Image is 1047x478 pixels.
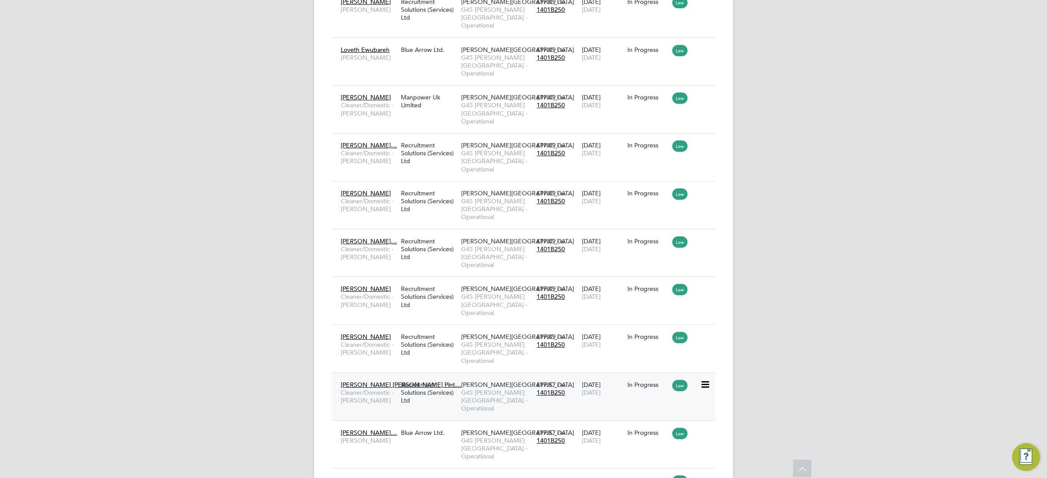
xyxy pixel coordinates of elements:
a: [PERSON_NAME]Cleaner/Domestic - [PERSON_NAME]Recruitment Solutions (Services) Ltd[PERSON_NAME][GE... [339,280,715,287]
span: [DATE] [582,389,601,396]
span: [PERSON_NAME][GEOGRAPHIC_DATA] [461,429,574,437]
span: Low [672,236,688,248]
span: 1401B250 [537,197,565,205]
div: [DATE] [580,233,625,257]
span: £17.09 [537,93,556,101]
div: Blue Arrow Ltd. [399,41,459,58]
div: [DATE] [580,424,625,449]
div: In Progress [627,46,668,54]
span: Cleaner/Domestic - [PERSON_NAME] [341,149,397,165]
span: [PERSON_NAME] [341,437,397,444]
span: [DATE] [582,54,601,61]
span: 1401B250 [537,54,565,61]
div: In Progress [627,333,668,341]
span: £17.57 [537,429,556,437]
span: / hr [558,238,565,245]
span: G4S [PERSON_NAME][GEOGRAPHIC_DATA] - Operational [461,245,532,269]
span: Low [672,428,688,439]
span: G4S [PERSON_NAME][GEOGRAPHIC_DATA] - Operational [461,293,532,317]
div: [DATE] [580,376,625,401]
span: 1401B250 [537,341,565,348]
span: G4S [PERSON_NAME][GEOGRAPHIC_DATA] - Operational [461,6,532,30]
div: Recruitment Solutions (Services) Ltd [399,233,459,266]
span: Cleaner/Domestic - [PERSON_NAME] [341,245,397,261]
div: In Progress [627,93,668,101]
span: [PERSON_NAME][GEOGRAPHIC_DATA] [461,237,574,245]
a: [PERSON_NAME]Cleaner/Domestic - [PERSON_NAME]Recruitment Solutions (Services) Ltd[PERSON_NAME][GE... [339,184,715,192]
span: [PERSON_NAME][GEOGRAPHIC_DATA] [461,93,574,101]
a: [PERSON_NAME]…Cleaner/Domestic - [PERSON_NAME]Recruitment Solutions (Services) Ltd[PERSON_NAME][G... [339,232,715,240]
div: In Progress [627,381,668,389]
span: 1401B250 [537,101,565,109]
span: G4S [PERSON_NAME][GEOGRAPHIC_DATA] - Operational [461,101,532,125]
span: Low [672,380,688,391]
div: In Progress [627,285,668,293]
span: [DATE] [582,437,601,444]
span: Low [672,188,688,200]
div: Manpower Uk Limited [399,89,459,113]
span: / hr [558,334,565,340]
span: [DATE] [582,197,601,205]
span: Low [672,140,688,152]
span: [PERSON_NAME] [341,189,391,197]
span: / hr [558,286,565,292]
div: Recruitment Solutions (Services) Ltd [399,328,459,361]
span: 1401B250 [537,6,565,14]
span: Low [672,332,688,343]
span: / hr [558,430,565,436]
span: G4S [PERSON_NAME][GEOGRAPHIC_DATA] - Operational [461,437,532,461]
span: 1401B250 [537,389,565,396]
button: Engage Resource Center [1012,443,1040,471]
span: 1401B250 [537,293,565,300]
span: G4S [PERSON_NAME][GEOGRAPHIC_DATA] - Operational [461,389,532,413]
span: [PERSON_NAME] [341,54,397,61]
span: [DATE] [582,245,601,253]
span: [PERSON_NAME] [341,93,391,101]
span: Cleaner/Domestic - [PERSON_NAME] [341,101,397,117]
div: In Progress [627,237,668,245]
span: G4S [PERSON_NAME][GEOGRAPHIC_DATA] - Operational [461,149,532,173]
span: [PERSON_NAME][GEOGRAPHIC_DATA] [461,189,574,197]
span: / hr [558,47,565,53]
div: Recruitment Solutions (Services) Ltd [399,137,459,170]
span: [PERSON_NAME]… [341,237,397,245]
span: Low [672,45,688,56]
div: [DATE] [580,89,625,113]
a: [PERSON_NAME]Cleaner/Domestic - [PERSON_NAME]Manpower Uk Limited[PERSON_NAME][GEOGRAPHIC_DATA]G4S... [339,89,715,96]
div: [DATE] [580,137,625,161]
span: [PERSON_NAME][GEOGRAPHIC_DATA] [461,381,574,389]
span: £17.09 [537,189,556,197]
div: [DATE] [580,280,625,305]
span: / hr [558,190,565,197]
span: [DATE] [582,149,601,157]
span: [PERSON_NAME] [341,285,391,293]
span: £17.09 [537,285,556,293]
span: 1401B250 [537,149,565,157]
span: [PERSON_NAME][GEOGRAPHIC_DATA] [461,333,574,341]
div: In Progress [627,429,668,437]
span: Cleaner/Domestic - [PERSON_NAME] [341,341,397,356]
span: [DATE] [582,293,601,300]
span: Low [672,284,688,295]
span: Cleaner/Domestic - [PERSON_NAME] [341,197,397,213]
span: £17.09 [537,141,556,149]
span: £17.57 [537,381,556,389]
div: [DATE] [580,41,625,66]
span: Low [672,92,688,104]
span: [PERSON_NAME] [341,333,391,341]
span: £17.09 [537,333,556,341]
span: Cleaner/Domestic - [PERSON_NAME] [341,389,397,404]
a: [PERSON_NAME] [PERSON_NAME] Pint…Cleaner/Domestic - [PERSON_NAME]Recruitment Solutions (Services)... [339,376,715,383]
span: / hr [558,94,565,101]
span: G4S [PERSON_NAME][GEOGRAPHIC_DATA] - Operational [461,197,532,221]
span: [PERSON_NAME]… [341,141,397,149]
div: [DATE] [580,185,625,209]
span: G4S [PERSON_NAME][GEOGRAPHIC_DATA] - Operational [461,54,532,78]
span: Cleaner/Domestic - [PERSON_NAME] [341,293,397,308]
span: £17.09 [537,237,556,245]
span: [DATE] [582,341,601,348]
div: Blue Arrow Ltd. [399,424,459,441]
span: [PERSON_NAME] [PERSON_NAME] Pint… [341,381,461,389]
div: In Progress [627,141,668,149]
a: Loveth Ewubareh[PERSON_NAME]Blue Arrow Ltd.[PERSON_NAME][GEOGRAPHIC_DATA]G4S [PERSON_NAME][GEOGRA... [339,41,715,48]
